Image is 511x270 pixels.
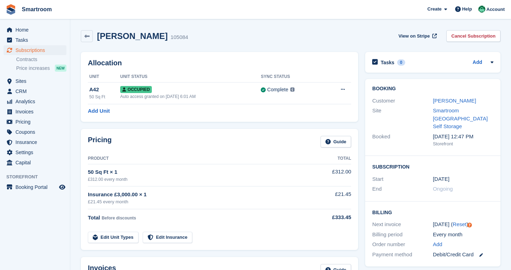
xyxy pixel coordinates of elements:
[433,98,476,104] a: [PERSON_NAME]
[102,216,136,220] span: Before discounts
[4,107,66,117] a: menu
[4,25,66,35] a: menu
[433,231,493,239] div: Every month
[143,232,193,243] a: Edit Insurance
[372,220,433,229] div: Next invoice
[478,6,485,13] img: Jacob Gabriel
[267,86,288,93] div: Complete
[372,231,433,239] div: Billing period
[397,59,405,66] div: 0
[89,86,120,94] div: A42
[446,30,500,42] a: Cancel Subscription
[427,6,441,13] span: Create
[88,136,112,147] h2: Pricing
[433,140,493,147] div: Storefront
[88,176,311,183] div: £312.00 every month
[311,153,351,164] th: Total
[15,117,58,127] span: Pricing
[4,97,66,106] a: menu
[16,56,66,63] a: Contracts
[88,153,311,164] th: Product
[4,127,66,137] a: menu
[486,6,505,13] span: Account
[4,35,66,45] a: menu
[372,185,433,193] div: End
[372,133,433,147] div: Booked
[58,183,66,191] a: Preview store
[311,164,351,186] td: £312.00
[6,4,16,15] img: stora-icon-8386f47178a22dfd0bd8f6a31ec36ba5ce8667c1dd55bd0f319d3a0aa187defe.svg
[120,86,152,93] span: Occupied
[462,6,472,13] span: Help
[97,31,168,41] h2: [PERSON_NAME]
[88,191,311,199] div: Insurance £3,000.00 × 1
[433,175,449,183] time: 2025-09-05 23:00:00 UTC
[372,209,493,216] h2: Billing
[372,107,433,131] div: Site
[261,71,324,83] th: Sync Status
[15,97,58,106] span: Analytics
[372,241,433,249] div: Order number
[4,158,66,167] a: menu
[120,71,261,83] th: Unit Status
[15,25,58,35] span: Home
[15,45,58,55] span: Subscriptions
[88,215,100,220] span: Total
[88,107,110,115] a: Add Unit
[4,117,66,127] a: menu
[15,86,58,96] span: CRM
[372,163,493,170] h2: Subscription
[88,59,351,67] h2: Allocation
[19,4,54,15] a: Smartroom
[321,136,351,147] a: Guide
[4,76,66,86] a: menu
[372,86,493,92] h2: Booking
[433,186,453,192] span: Ongoing
[15,107,58,117] span: Invoices
[466,222,473,228] div: Tooltip anchor
[15,137,58,147] span: Insurance
[399,33,430,40] span: View on Stripe
[372,97,433,105] div: Customer
[433,220,493,229] div: [DATE] ( )
[4,86,66,96] a: menu
[453,221,466,227] a: Reset
[311,213,351,222] div: £333.45
[4,147,66,157] a: menu
[6,173,70,180] span: Storefront
[433,251,493,259] div: Debit/Credit Card
[16,65,50,72] span: Price increases
[89,94,120,100] div: 50 Sq Ft
[433,133,493,141] div: [DATE] 12:47 PM
[396,30,438,42] a: View on Stripe
[55,65,66,72] div: NEW
[170,33,188,41] div: 105084
[15,76,58,86] span: Sites
[433,107,488,129] a: Smartroom [GEOGRAPHIC_DATA] Self Storage
[433,241,442,249] a: Add
[473,59,482,67] a: Add
[381,59,394,66] h2: Tasks
[15,35,58,45] span: Tasks
[4,137,66,147] a: menu
[15,127,58,137] span: Coupons
[88,71,120,83] th: Unit
[290,87,295,92] img: icon-info-grey-7440780725fd019a000dd9b08b2336e03edf1995a4989e88bcd33f0948082b44.svg
[4,45,66,55] a: menu
[372,175,433,183] div: Start
[88,198,311,205] div: £21.45 every month
[372,251,433,259] div: Payment method
[120,93,261,100] div: Auto access granted on [DATE] 6:01 AM
[15,158,58,167] span: Capital
[16,64,66,72] a: Price increases NEW
[88,168,311,176] div: 50 Sq Ft × 1
[15,182,58,192] span: Booking Portal
[15,147,58,157] span: Settings
[311,186,351,209] td: £21.45
[88,232,138,243] a: Edit Unit Types
[4,182,66,192] a: menu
